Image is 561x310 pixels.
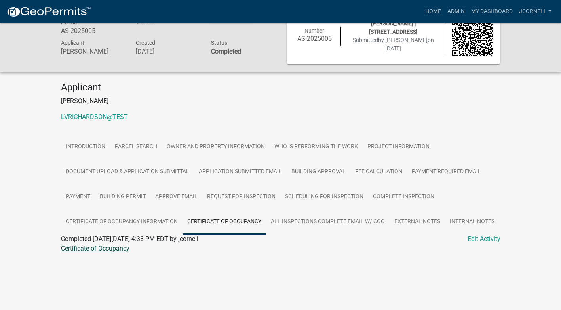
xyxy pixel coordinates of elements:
[295,35,335,42] h6: AS-2025005
[61,40,84,46] span: Applicant
[61,209,183,235] a: Certificate of Occupancy Information
[452,16,493,56] img: QR code
[468,4,516,19] a: My Dashboard
[61,235,198,243] span: Completed [DATE][DATE] 4:33 PM EDT by jcornell
[350,159,407,185] a: Fee Calculation
[61,48,124,55] h6: [PERSON_NAME]
[211,48,241,55] strong: Completed
[61,184,95,210] a: Payment
[61,134,110,160] a: Introduction
[363,134,434,160] a: Project Information
[211,40,227,46] span: Status
[183,209,266,235] a: Certificate of Occupancy
[280,184,368,210] a: Scheduling for Inspection
[61,96,500,106] p: [PERSON_NAME]
[516,4,555,19] a: jcornell
[407,159,486,185] a: Payment Required Email
[61,113,128,121] a: LVRICHARDSON@TEST
[468,234,500,244] a: Edit Activity
[61,245,129,252] a: Certificate of Occupancy
[368,184,439,210] a: Complete Inspection
[150,184,202,210] a: Approve Email
[95,184,150,210] a: Building Permit
[304,27,324,34] span: Number
[202,184,280,210] a: Request for Inspection
[136,48,199,55] h6: [DATE]
[194,159,287,185] a: Application Submitted Email
[136,40,155,46] span: Created
[390,209,445,235] a: External Notes
[61,159,194,185] a: Document Upload & Application Submittal
[266,209,390,235] a: All Inspections Complete Email W/ COO
[162,134,270,160] a: Owner and Property Information
[378,37,428,43] span: by [PERSON_NAME]
[445,209,499,235] a: Internal Notes
[422,4,444,19] a: Home
[287,159,350,185] a: Building Approval
[110,134,162,160] a: Parcel search
[444,4,468,19] a: Admin
[270,134,363,160] a: Who is Performing the Work
[61,27,124,34] h6: AS-2025005
[61,82,500,93] h4: Applicant
[353,37,434,52] span: Submitted on [DATE]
